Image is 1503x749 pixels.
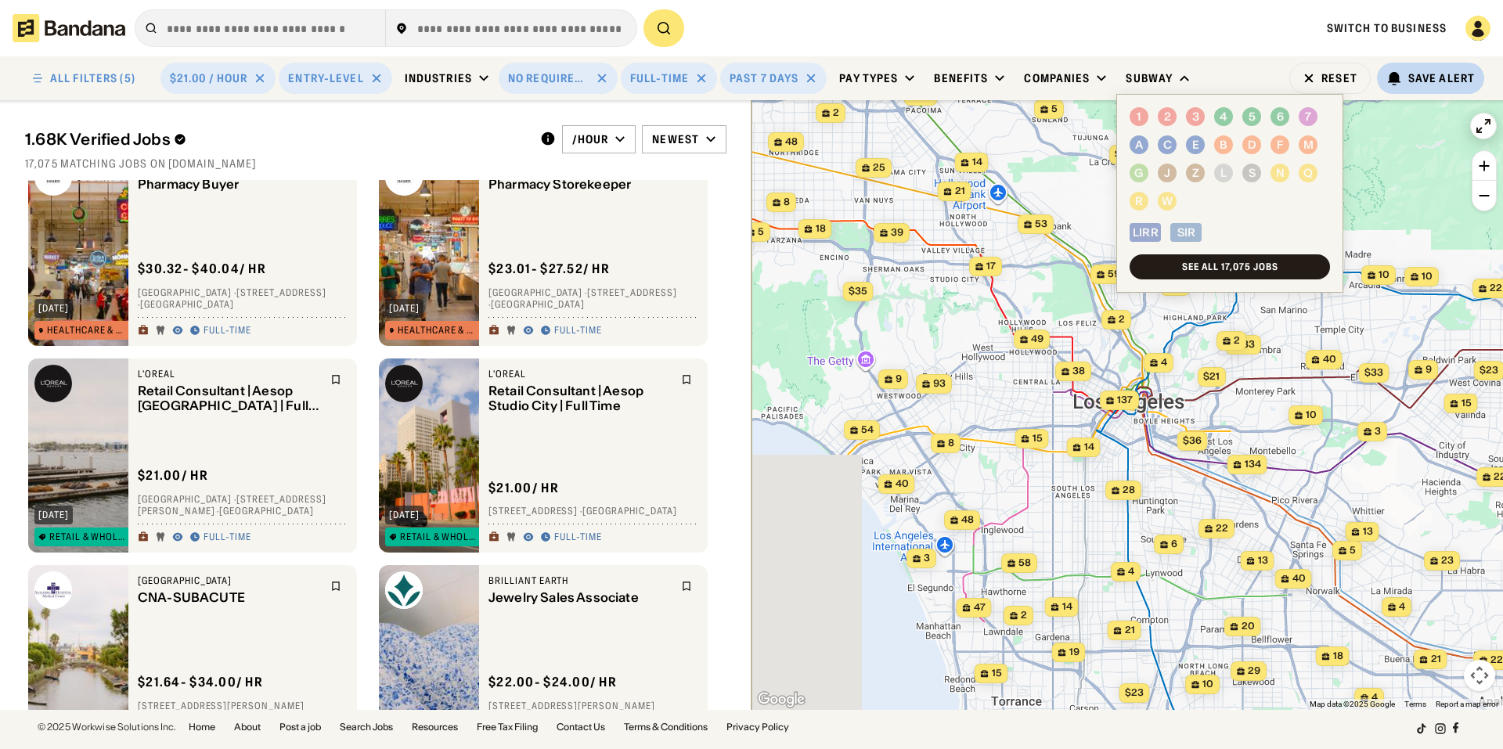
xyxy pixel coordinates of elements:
span: 54 [861,423,874,437]
a: Terms (opens in new tab) [1404,700,1426,708]
div: Newest [652,132,699,146]
span: 13 [1258,554,1268,567]
div: L [1220,167,1227,180]
span: $36 [1183,434,1202,446]
div: W [1162,195,1173,208]
span: 49 [1031,333,1043,346]
a: Open this area in Google Maps (opens a new window) [755,690,807,710]
div: C [1163,139,1172,152]
span: 14 [1062,600,1072,614]
a: Privacy Policy [726,722,789,732]
span: Switch to Business [1327,21,1447,35]
div: Past 7 days [730,71,798,85]
div: Pharmacy Buyer [138,177,321,192]
span: 134 [1245,458,1261,471]
div: Pay Types [839,71,898,85]
span: 5 [1350,544,1356,557]
img: L'Oreal logo [385,365,423,402]
div: M [1303,139,1314,152]
span: 8 [948,437,954,450]
span: 5 [758,225,764,239]
div: [GEOGRAPHIC_DATA] [138,574,321,587]
span: 13 [1363,525,1373,538]
div: grid [25,180,726,710]
div: Full-time [554,531,602,544]
div: J [1164,167,1170,180]
div: Benefits [934,71,988,85]
a: Resources [412,722,458,732]
div: 1 [1137,110,1141,124]
div: 5 [1249,110,1256,124]
span: 48 [785,135,798,149]
span: 25 [873,161,885,175]
div: Retail & Wholesale [400,532,480,542]
span: 10 [1202,678,1213,691]
div: Healthcare & Mental Health [398,326,480,335]
img: Bandana logotype [13,14,125,42]
div: Retail Consultant | Aesop [GEOGRAPHIC_DATA] | Full Time [138,384,321,413]
span: 6 [1171,538,1177,551]
a: Search Jobs [340,722,393,732]
span: 21 [921,89,932,103]
div: B [1220,139,1227,152]
span: 33 [1242,338,1255,351]
div: Save Alert [1408,71,1475,85]
span: 4 [1128,565,1134,578]
div: $ 22.00 - $24.00 / hr [488,674,617,690]
span: 21 [1125,624,1135,637]
span: 2 [833,106,839,120]
img: Google [755,690,807,710]
div: Subway [1126,71,1173,85]
span: $23 [1480,364,1498,376]
div: [DATE] [38,510,69,520]
span: 5 [1051,103,1058,116]
div: SIR [1177,226,1195,239]
span: 10 [1379,268,1389,282]
div: $ 21.64 - $34.00 / hr [138,674,263,690]
div: [DATE] [389,304,420,313]
a: Post a job [279,722,321,732]
span: 4 [1371,691,1378,704]
div: 7 [1305,110,1311,124]
span: Map data ©2025 Google [1310,700,1395,708]
a: Terms & Conditions [624,722,708,732]
div: [GEOGRAPHIC_DATA] · [STREET_ADDRESS] · [GEOGRAPHIC_DATA] [138,286,348,311]
img: Alhambra Hospital Medical Center logo [34,571,72,609]
span: $21 [1203,370,1220,382]
div: [DATE] [38,304,69,313]
div: Industries [405,71,472,85]
div: Q [1303,167,1313,180]
span: 19 [1069,646,1079,659]
span: 8 [784,196,790,209]
div: Full-time [630,71,689,85]
span: $35 [849,285,867,297]
div: LIRR [1133,226,1159,239]
span: $33 [1364,366,1383,378]
span: 58 [1018,556,1031,570]
div: [DATE] [389,510,420,520]
div: A [1135,139,1143,152]
a: Report a map error [1436,700,1498,708]
span: 22 [1216,522,1228,535]
div: Reset [1321,73,1357,84]
div: 6 [1277,110,1284,124]
div: [STREET_ADDRESS][PERSON_NAME] · Alhambra [138,700,348,724]
div: Pharmacy Storekeeper [488,177,672,192]
div: Z [1192,167,1199,180]
div: L'Oreal [138,368,321,380]
span: 3 [1375,425,1381,438]
span: 15 [992,667,1002,680]
span: 21 [955,185,965,198]
div: Full-time [554,325,602,337]
span: 18 [816,222,826,236]
span: 10 [1306,409,1317,422]
div: $ 21.00 / hr [138,467,208,484]
span: 9 [1426,363,1432,376]
div: 1.68K Verified Jobs [25,130,528,149]
div: N [1276,167,1285,180]
span: 93 [933,377,946,391]
div: 3 [1192,110,1199,124]
div: $ 23.01 - $27.52 / hr [488,261,610,277]
span: 59 [1108,268,1120,281]
div: Brilliant Earth [488,574,672,587]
